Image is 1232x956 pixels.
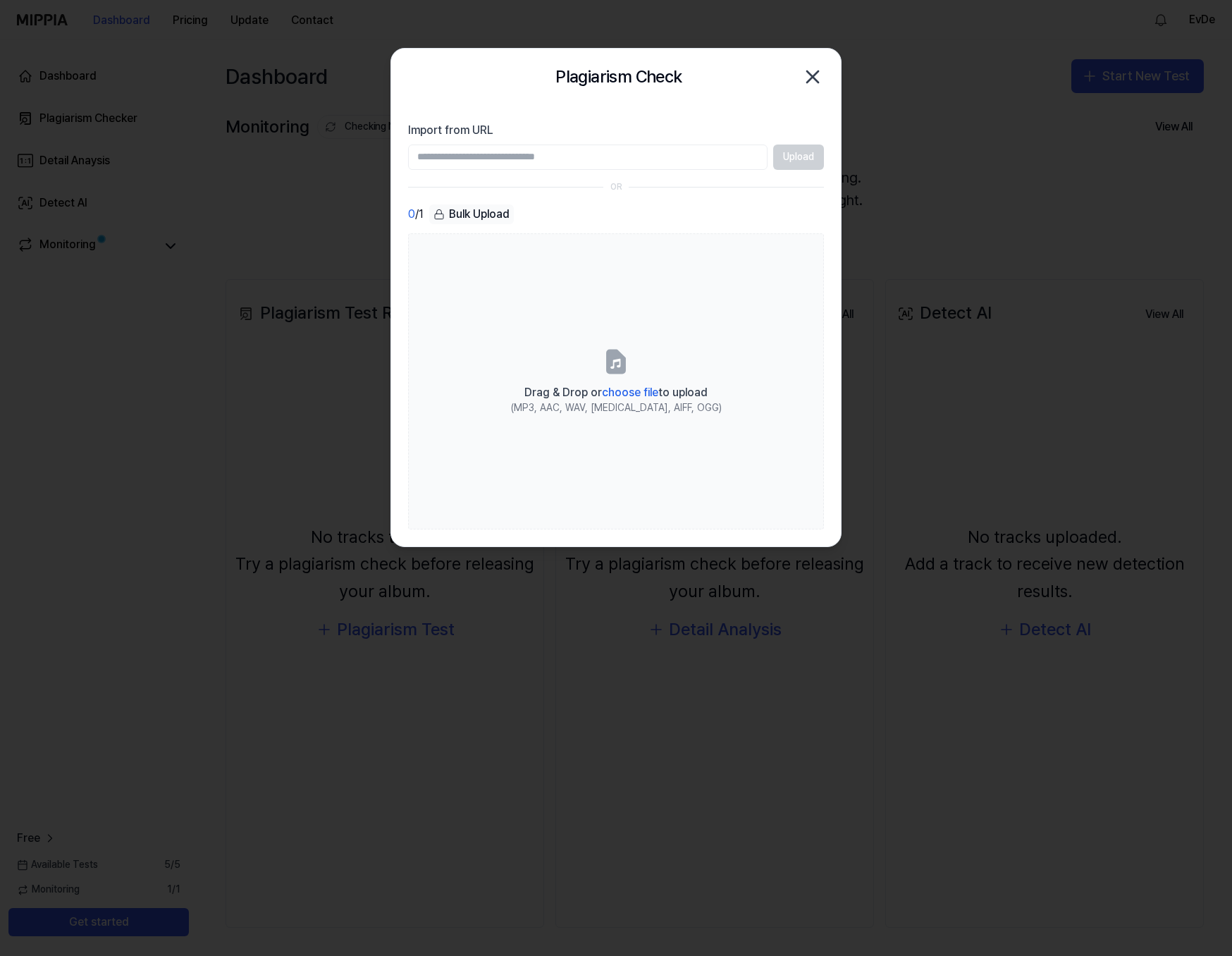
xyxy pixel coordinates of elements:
[610,181,622,193] div: OR
[429,204,514,225] button: Bulk Upload
[511,401,722,415] div: (MP3, AAC, WAV, [MEDICAL_DATA], AIFF, OGG)
[524,386,708,399] span: Drag & Drop or to upload
[408,204,424,225] div: / 1
[408,122,824,139] label: Import from URL
[555,63,682,90] h2: Plagiarism Check
[408,206,415,223] span: 0
[429,204,514,224] div: Bulk Upload
[602,386,658,399] span: choose file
